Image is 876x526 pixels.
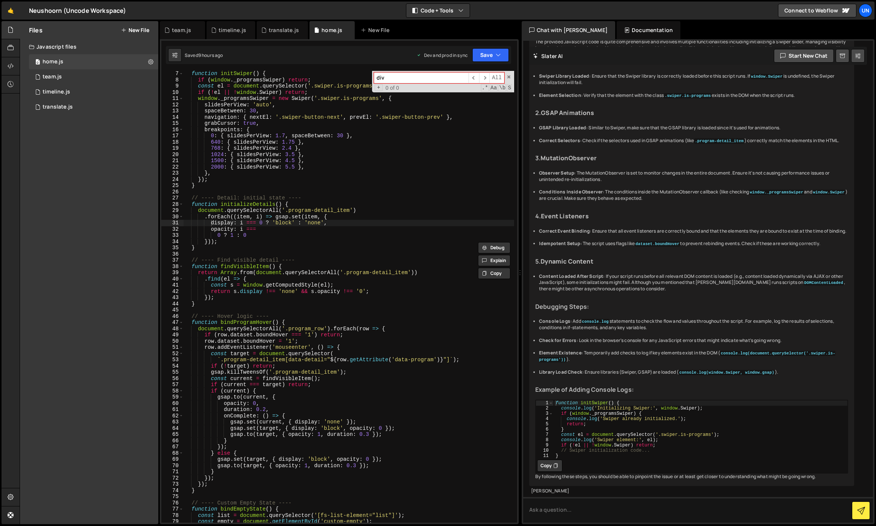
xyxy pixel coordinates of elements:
strong: MutationObserver [541,154,597,162]
div: 64 [161,425,184,432]
div: team.js [172,26,191,34]
div: Javascript files [20,39,158,54]
div: 15645/45759.js [29,84,158,100]
h3: Debugging Steps: [535,303,848,310]
code: .program-detail_item [694,138,744,144]
div: 53 [161,357,184,363]
span: 0 of 0 [383,85,402,91]
strong: Element Selection [539,92,581,98]
div: 72 [161,475,184,482]
div: 7 [161,71,184,77]
div: 15645/45614.js [29,100,158,115]
div: 30 [161,214,184,220]
div: 8 [536,437,553,443]
button: Start new chat [774,49,834,63]
div: 16 [161,127,184,133]
div: 7 [536,432,553,437]
div: 6 [536,427,553,432]
div: 37 [161,257,184,264]
code: dataset.boundHover [635,241,680,247]
code: window._programsSwiper [749,190,804,195]
div: 71 [161,469,184,475]
strong: Console Logs [539,318,570,324]
code: window.Swiper [750,74,783,79]
div: 5 [536,422,553,427]
code: console.log(window.Swiper, window.gsap) [678,370,775,375]
button: Copy [478,268,510,279]
code: console.log(document.querySelector('.swiper.is-programs')) [539,351,835,362]
strong: GSAP Animations [541,109,594,117]
div: 15645/42760.js [29,54,158,69]
strong: GSAP Library Loaded [539,124,586,131]
div: 76 [161,500,184,506]
div: 9 hours ago [198,52,223,58]
div: 24 [161,176,184,183]
div: 45 [161,307,184,313]
div: 34 [161,239,184,245]
a: Un [859,4,872,17]
div: translate.js [269,26,299,34]
div: 41 [161,282,184,288]
div: 62 [161,413,184,419]
div: 1 [536,400,553,406]
strong: Idempotent Setup [539,240,580,247]
div: 43 [161,294,184,301]
div: 66 [161,438,184,444]
strong: Correct Event Binding [539,228,590,234]
div: 18 [161,139,184,146]
li: : Ensure libraries (Swiper, GSAP) are loaded ( ). [539,369,848,376]
code: DOMContentLoaded [804,280,844,285]
div: 68 [161,450,184,457]
div: 9 [161,83,184,89]
input: Search for [374,72,469,83]
h3: Example of Adding Console Logs: [535,386,848,393]
div: 10 [161,89,184,96]
div: 36 [161,251,184,258]
strong: Correct Selectors [539,137,580,144]
strong: Library Load Check [539,369,582,375]
strong: Content Loaded After Script [539,273,603,279]
strong: Dynamic Content [541,257,593,265]
li: : If your script runs before all relevant DOM content is loaded (e.g., content loaded dynamically... [539,273,848,292]
div: 63 [161,419,184,425]
div: 51 [161,344,184,351]
div: 57 [161,382,184,388]
div: 50 [161,338,184,345]
li: : Temporarily add checks to log if key elements exist in the DOM ( ). [539,350,848,363]
div: 40 [161,276,184,282]
div: The provided JavaScript code is quite comprehensive and involves multiple functionalities includi... [529,33,854,486]
div: 13 [161,108,184,114]
div: 26 [161,189,184,195]
span: ​ [479,72,490,83]
div: 35 [161,245,184,251]
div: 60 [161,400,184,407]
div: 8 [161,77,184,83]
div: Documentation [617,21,680,39]
strong: Conditions Inside Observer [539,189,603,195]
h3: 3. [535,155,848,162]
div: 19 [161,145,184,152]
span: RegExp Search [481,84,489,92]
div: 4 [536,416,553,422]
div: 31 [161,220,184,226]
div: Neushoorn (Uncode Workspace) [29,6,126,15]
li: : Check if the selectors used in GSAP animations (like ) correctly match the elements in the HTML. [539,138,848,144]
h3: 2. [535,109,848,117]
button: Save [472,48,509,62]
div: 59 [161,394,184,400]
div: home.js [322,26,342,34]
li: : Verify that the element with the class exists in the DOM when the script runs. [539,92,848,99]
h2: Files [29,26,43,34]
strong: Observer Setup [539,170,574,176]
div: 11 [161,95,184,102]
strong: Check for Errors [539,337,577,344]
div: 38 [161,264,184,270]
div: New File [361,26,392,34]
div: 25 [161,182,184,189]
div: 67 [161,444,184,450]
div: 27 [161,195,184,201]
div: 65 [161,431,184,438]
button: Explain [478,255,510,266]
li: : The MutationObserver is set to monitor changes in the entire document. Ensure it's not causing ... [539,170,848,183]
a: 🤙 [2,2,20,20]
